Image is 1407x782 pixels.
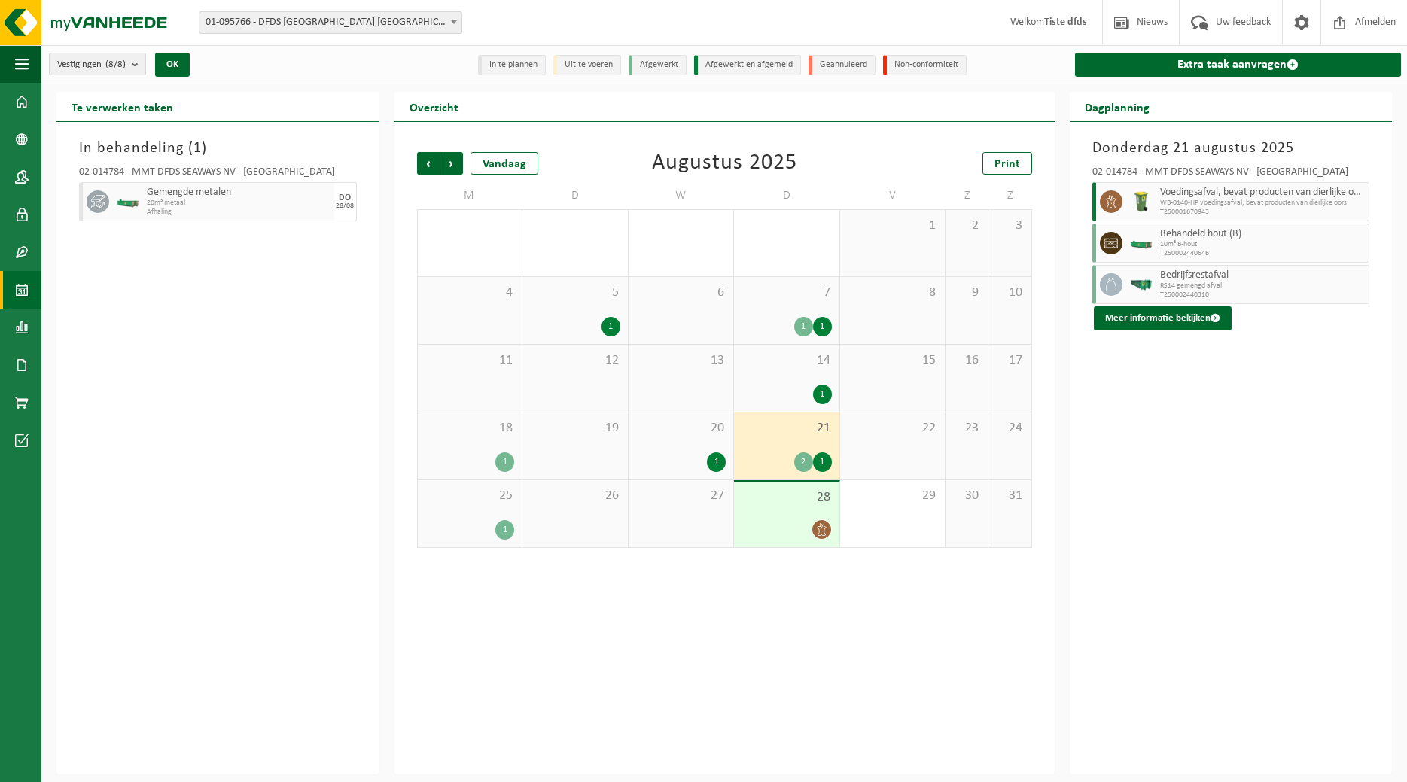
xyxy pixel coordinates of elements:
li: In te plannen [478,55,546,75]
h2: Te verwerken taken [56,92,188,121]
span: 15 [848,352,938,369]
strong: Tiste dfds [1044,17,1087,28]
div: 2 [794,452,813,472]
td: Z [988,182,1031,209]
img: HK-XC-10-GN-00 [1130,238,1153,249]
span: T250001670943 [1160,208,1366,217]
span: 21 [742,420,832,437]
span: 29 [848,488,938,504]
li: Afgewerkt en afgemeld [694,55,801,75]
span: 8 [848,285,938,301]
div: Augustus 2025 [652,152,797,175]
span: Gemengde metalen [147,187,330,199]
div: 1 [794,317,813,336]
span: 26 [530,488,620,504]
span: T250002440310 [1160,291,1366,300]
span: 7 [742,285,832,301]
a: Extra taak aanvragen [1075,53,1402,77]
span: 12 [530,352,620,369]
span: 1 [193,141,202,156]
span: 18 [425,420,515,437]
div: 02-014784 - MMT-DFDS SEAWAYS NV - [GEOGRAPHIC_DATA] [79,167,357,182]
div: 1 [601,317,620,336]
div: 02-014784 - MMT-DFDS SEAWAYS NV - [GEOGRAPHIC_DATA] [1092,167,1370,182]
button: Meer informatie bekijken [1094,306,1232,330]
td: M [417,182,523,209]
div: 28/08 [336,202,354,210]
td: D [522,182,629,209]
a: Print [982,152,1032,175]
span: WB-0140-HP voedingsafval, bevat producten van dierlijke oors [1160,199,1366,208]
span: 17 [996,352,1023,369]
span: 25 [425,488,515,504]
div: 1 [707,452,726,472]
span: 20 [636,420,726,437]
li: Non-conformiteit [883,55,967,75]
h3: In behandeling ( ) [79,137,357,160]
h2: Overzicht [394,92,474,121]
td: V [840,182,946,209]
span: Bedrijfsrestafval [1160,269,1366,281]
span: Vestigingen [57,53,126,76]
span: 24 [996,420,1023,437]
span: 16 [953,352,980,369]
span: 31 [996,488,1023,504]
span: 3 [996,218,1023,234]
h2: Dagplanning [1070,92,1165,121]
li: Geannuleerd [809,55,876,75]
td: Z [946,182,988,209]
span: 23 [953,420,980,437]
span: Vorige [417,152,440,175]
span: 4 [425,285,515,301]
span: 20m³ metaal [147,199,330,208]
span: Voedingsafval, bevat producten van dierlijke oorsprong, onverpakt, categorie 3 [1160,187,1366,199]
span: 30 [953,488,980,504]
span: 10m³ B-hout [1160,240,1366,249]
span: 2 [953,218,980,234]
button: Vestigingen(8/8) [49,53,146,75]
td: W [629,182,735,209]
span: 5 [530,285,620,301]
img: WB-0140-HPE-GN-51 [1130,190,1153,213]
div: 1 [813,385,832,404]
span: 01-095766 - DFDS BELGIUM NV - GENT [199,11,462,34]
span: 14 [742,352,832,369]
span: Behandeld hout (B) [1160,228,1366,240]
span: Print [994,158,1020,170]
span: 13 [636,352,726,369]
span: 11 [425,352,515,369]
span: Volgende [440,152,463,175]
div: 1 [813,317,832,336]
span: T250002440646 [1160,249,1366,258]
img: HK-XC-10-GN-00 [117,196,139,208]
span: RS14 gemengd afval [1160,281,1366,291]
span: 01-095766 - DFDS BELGIUM NV - GENT [199,12,461,33]
span: 9 [953,285,980,301]
li: Afgewerkt [629,55,687,75]
span: 1 [848,218,938,234]
span: 22 [848,420,938,437]
button: OK [155,53,190,77]
img: HK-RS-14-GN-00 [1130,279,1153,291]
span: 6 [636,285,726,301]
span: Afhaling [147,208,330,217]
span: 19 [530,420,620,437]
div: Vandaag [471,152,538,175]
span: 28 [742,489,832,506]
td: D [734,182,840,209]
div: 1 [495,452,514,472]
div: 1 [813,452,832,472]
div: DO [339,193,351,202]
span: 10 [996,285,1023,301]
span: 27 [636,488,726,504]
count: (8/8) [105,59,126,69]
h3: Donderdag 21 augustus 2025 [1092,137,1370,160]
li: Uit te voeren [553,55,621,75]
div: 1 [495,520,514,540]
